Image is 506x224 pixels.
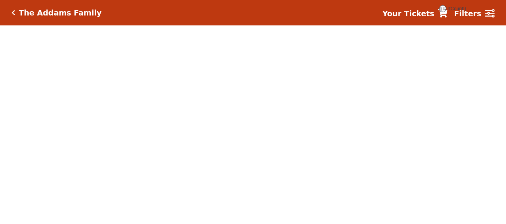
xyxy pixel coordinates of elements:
[454,8,494,19] a: Filters
[439,5,446,12] span: {{cartCount}}
[454,9,481,18] strong: Filters
[382,8,448,19] a: Your Tickets {{cartCount}}
[382,9,434,18] strong: Your Tickets
[19,8,101,17] h5: The Addams Family
[12,10,15,15] a: Click here to go back to filters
